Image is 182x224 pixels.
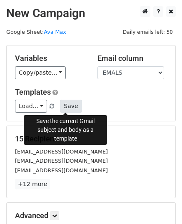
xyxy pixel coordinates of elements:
[140,184,182,224] iframe: Chat Widget
[6,6,176,20] h2: New Campaign
[97,54,167,63] h5: Email column
[15,179,50,189] a: +12 more
[24,115,107,145] div: Save the current Gmail subject and body as a template
[15,148,108,155] small: [EMAIL_ADDRESS][DOMAIN_NAME]
[15,88,51,96] a: Templates
[120,29,176,35] a: Daily emails left: 50
[15,54,85,63] h5: Variables
[6,29,66,35] small: Google Sheet:
[15,158,108,164] small: [EMAIL_ADDRESS][DOMAIN_NAME]
[15,66,66,79] a: Copy/paste...
[44,29,66,35] a: Ava Max
[15,100,47,113] a: Load...
[15,211,167,220] h5: Advanced
[15,134,167,143] h5: 15 Recipients
[60,100,82,113] button: Save
[120,28,176,37] span: Daily emails left: 50
[15,167,108,174] small: [EMAIL_ADDRESS][DOMAIN_NAME]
